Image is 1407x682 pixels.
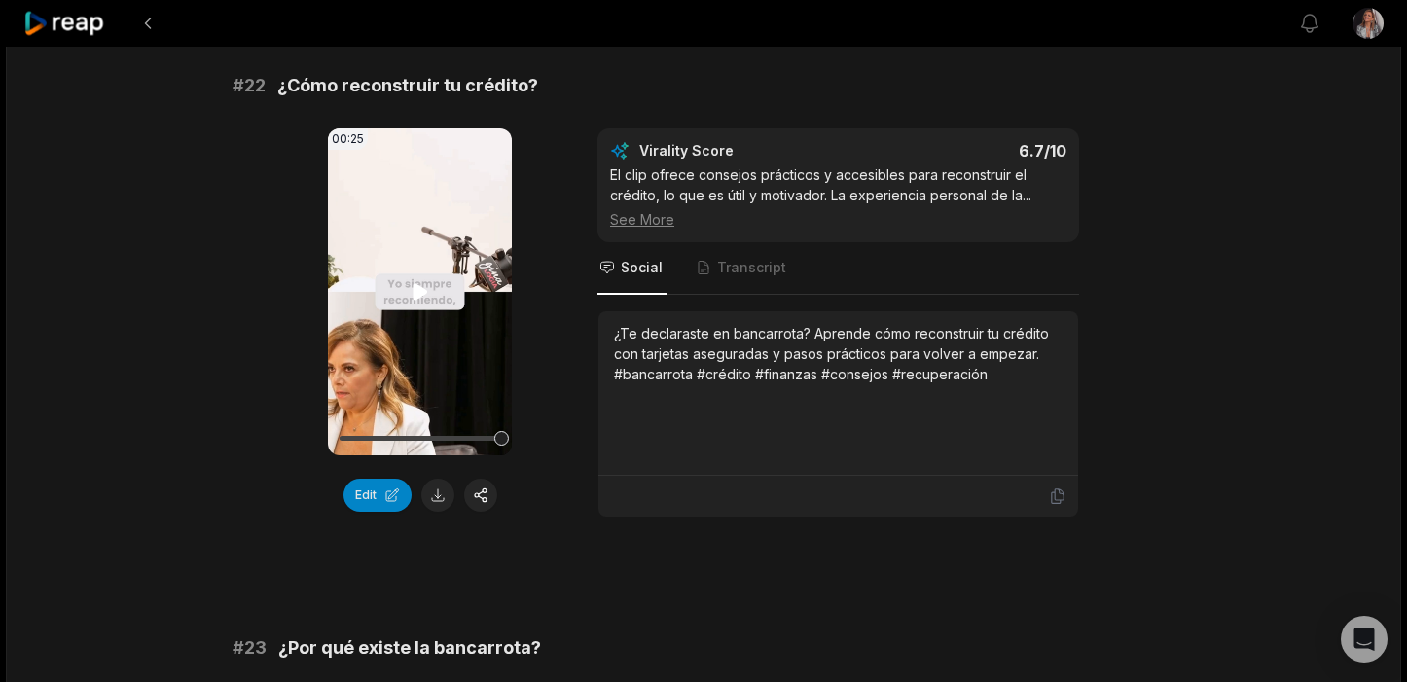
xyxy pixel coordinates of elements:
nav: Tabs [597,242,1079,295]
span: ¿Por qué existe la bancarrota? [278,634,541,662]
span: ¿Cómo reconstruir tu crédito? [277,72,538,99]
span: # 22 [233,72,266,99]
div: ¿Te declaraste en bancarrota? Aprende cómo reconstruir tu crédito con tarjetas aseguradas y pasos... [614,323,1063,384]
span: # 23 [233,634,267,662]
video: Your browser does not support mp4 format. [328,128,512,455]
div: 6.7 /10 [858,141,1067,161]
div: Open Intercom Messenger [1341,616,1388,663]
span: Social [621,258,663,277]
div: Virality Score [639,141,848,161]
span: Transcript [717,258,786,277]
div: El clip ofrece consejos prácticos y accesibles para reconstruir el crédito, lo que es útil y moti... [610,164,1066,230]
div: See More [610,209,1066,230]
button: Edit [343,479,412,512]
